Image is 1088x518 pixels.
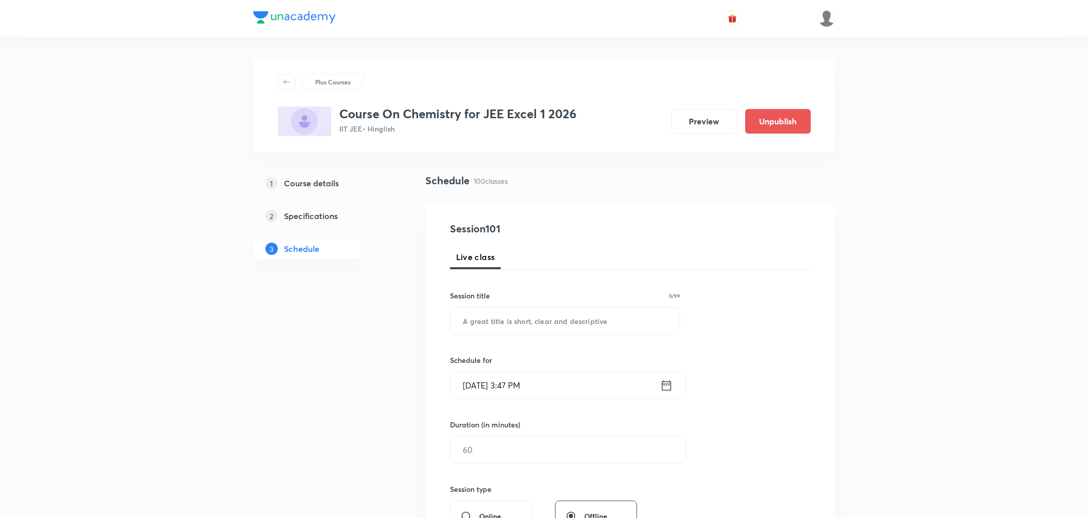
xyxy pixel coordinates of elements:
button: Unpublish [745,109,811,134]
p: Plus Courses [315,77,351,87]
h6: Schedule for [450,355,681,365]
p: 3 [265,243,278,255]
h5: Specifications [284,210,338,222]
h6: Session type [450,484,491,494]
button: Preview [671,109,737,134]
p: 1 [265,177,278,189]
a: 1Course details [253,173,393,193]
a: Company Logo [253,11,336,26]
span: Live class [456,251,495,263]
h3: Course On Chemistry for JEE Excel 1 2026 [339,106,577,121]
h4: Schedule [425,173,469,188]
a: 2Specifications [253,206,393,226]
img: Vivek Patil [818,10,835,27]
h5: Course details [284,177,339,189]
p: 0/99 [669,293,680,298]
input: 60 [450,437,685,463]
input: A great title is short, clear and descriptive [450,308,680,334]
p: IIT JEE • Hinglish [339,123,577,134]
h5: Schedule [284,243,319,255]
p: 100 classes [474,176,508,186]
img: EE6FBE53-E6F4-47FC-AD67-48FF9E38F9D4_plus.png [278,106,331,136]
h6: Duration (in minutes) [450,419,520,430]
p: 2 [265,210,278,222]
h6: Session title [450,290,490,301]
img: Company Logo [253,11,336,24]
button: avatar [724,10,741,27]
h4: Session 101 [450,221,637,236]
img: avatar [728,14,737,23]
